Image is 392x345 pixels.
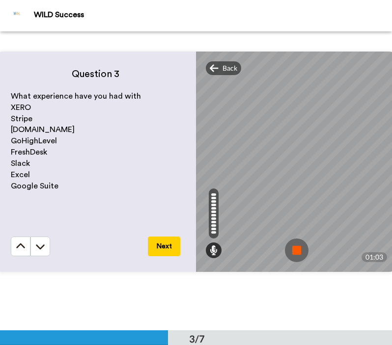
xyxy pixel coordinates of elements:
[206,61,241,75] div: Back
[223,63,237,73] span: Back
[148,237,180,256] button: Next
[11,104,31,111] span: XERO
[11,148,47,156] span: FreshDesk
[11,171,30,179] span: Excel
[34,10,392,20] div: WILD Success
[11,126,75,133] span: [DOMAIN_NAME]
[362,252,387,262] div: 01:03
[11,115,32,123] span: Stripe
[11,92,141,100] span: What experience have you had with
[11,182,58,190] span: Google Suite
[285,239,308,262] img: ic_record_stop.svg
[11,159,30,167] span: Slack
[11,67,180,81] h4: Question 3
[5,4,29,27] img: Profile Image
[11,137,57,145] span: GoHighLevel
